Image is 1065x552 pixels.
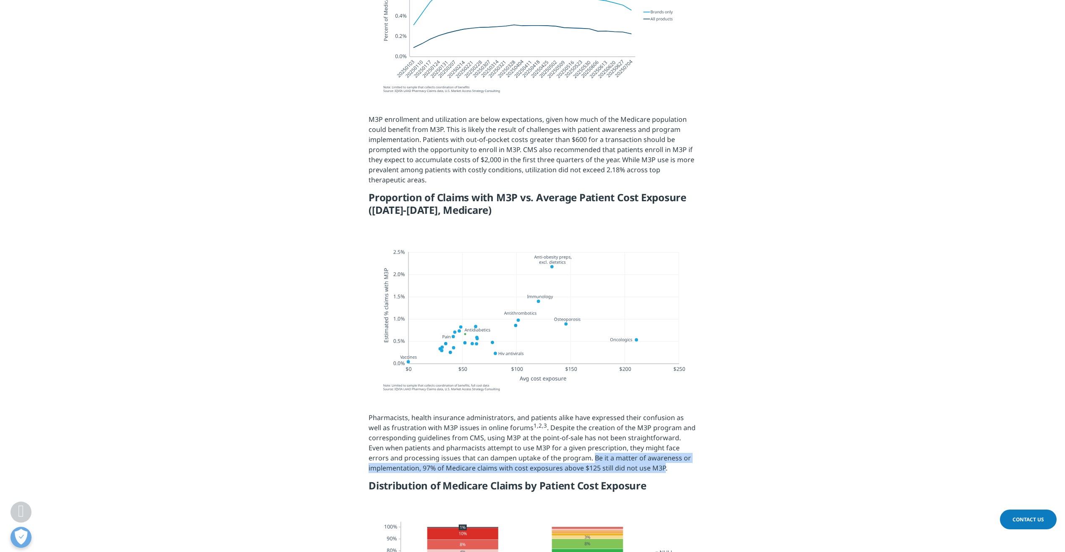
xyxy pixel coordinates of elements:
[1000,510,1057,529] a: Contact Us
[369,413,696,479] p: Pharmacists, health insurance administrators, and patients alike have expressed their confusion a...
[369,479,696,498] h5: Distribution of Medicare Claims by Patient Cost Exposure
[369,191,696,223] h5: Proportion of Claims with M3P vs. Average Patient Cost Exposure ([DATE]-[DATE], Medicare)
[369,231,696,404] img: A chart showing M3P 2025 utilization vs out-of-pocket costs for Medicare Part D branded drug claims.
[534,421,547,429] sup: 1,2,3
[369,114,696,191] p: M3P enrollment and utilization are below expectations, given how much of the Medicare population ...
[1013,516,1044,523] span: Contact Us
[10,527,31,548] button: Open Preferences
